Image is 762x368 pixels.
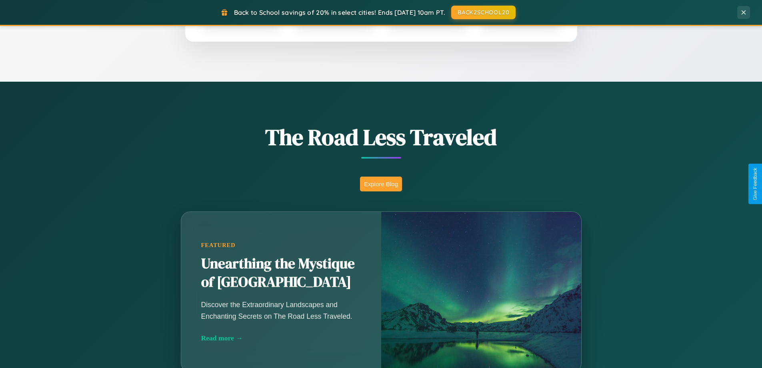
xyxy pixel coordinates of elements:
[201,299,361,322] p: Discover the Extraordinary Landscapes and Enchanting Secrets on The Road Less Traveled.
[451,6,516,19] button: BACK2SCHOOL20
[234,8,445,16] span: Back to School savings of 20% in select cities! Ends [DATE] 10am PT.
[201,242,361,249] div: Featured
[752,168,758,200] div: Give Feedback
[360,177,402,191] button: Explore Blog
[201,255,361,292] h2: Unearthing the Mystique of [GEOGRAPHIC_DATA]
[201,334,361,342] div: Read more →
[141,122,621,153] h1: The Road Less Traveled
